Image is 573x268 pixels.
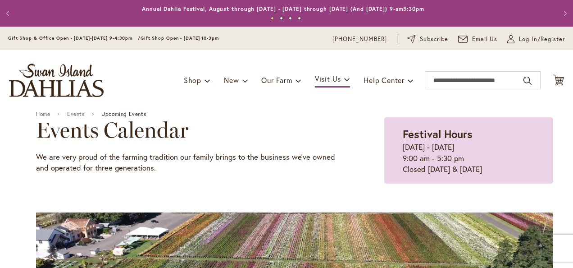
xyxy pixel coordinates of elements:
[298,17,301,20] button: 4 of 4
[7,236,32,261] iframe: Launch Accessibility Center
[9,64,104,97] a: store logo
[332,35,387,44] a: [PHONE_NUMBER]
[142,5,424,12] a: Annual Dahlia Festival, August through [DATE] - [DATE] through [DATE] (And [DATE]) 9-am5:30pm
[36,152,339,174] p: We are very proud of the farming tradition our family brings to the business we've owned and oper...
[8,35,141,41] span: Gift Shop & Office Open - [DATE]-[DATE] 9-4:30pm /
[519,35,565,44] span: Log In/Register
[184,75,201,85] span: Shop
[224,75,239,85] span: New
[458,35,498,44] a: Email Us
[403,142,535,175] p: [DATE] - [DATE] 9:00 am - 5:30 pm Closed [DATE] & [DATE]
[271,17,274,20] button: 1 of 4
[101,111,146,117] span: Upcoming Events
[36,111,50,117] a: Home
[472,35,498,44] span: Email Us
[141,35,219,41] span: Gift Shop Open - [DATE] 10-3pm
[407,35,448,44] a: Subscribe
[280,17,283,20] button: 2 of 4
[420,35,448,44] span: Subscribe
[67,111,85,117] a: Events
[507,35,565,44] a: Log In/Register
[315,74,341,83] span: Visit Us
[555,5,573,23] button: Next
[403,127,473,141] strong: Festival Hours
[261,75,292,85] span: Our Farm
[36,117,339,143] h2: Events Calendar
[289,17,292,20] button: 3 of 4
[364,75,405,85] span: Help Center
